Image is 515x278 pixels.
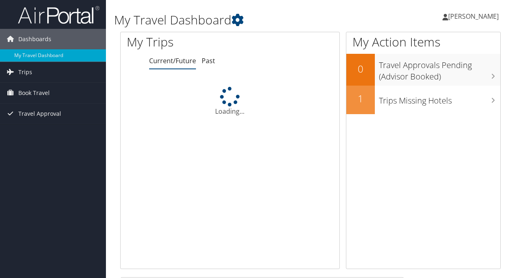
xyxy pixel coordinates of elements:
[18,83,50,103] span: Book Travel
[379,55,500,82] h3: Travel Approvals Pending (Advisor Booked)
[346,62,375,76] h2: 0
[127,33,242,51] h1: My Trips
[18,62,32,82] span: Trips
[114,11,376,29] h1: My Travel Dashboard
[346,86,500,114] a: 1Trips Missing Hotels
[18,29,51,49] span: Dashboards
[149,56,196,65] a: Current/Future
[379,91,500,106] h3: Trips Missing Hotels
[346,92,375,106] h2: 1
[202,56,215,65] a: Past
[18,104,61,124] span: Travel Approval
[346,33,500,51] h1: My Action Items
[442,4,507,29] a: [PERSON_NAME]
[346,54,500,85] a: 0Travel Approvals Pending (Advisor Booked)
[121,87,339,116] div: Loading...
[448,12,499,21] span: [PERSON_NAME]
[18,5,99,24] img: airportal-logo.png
